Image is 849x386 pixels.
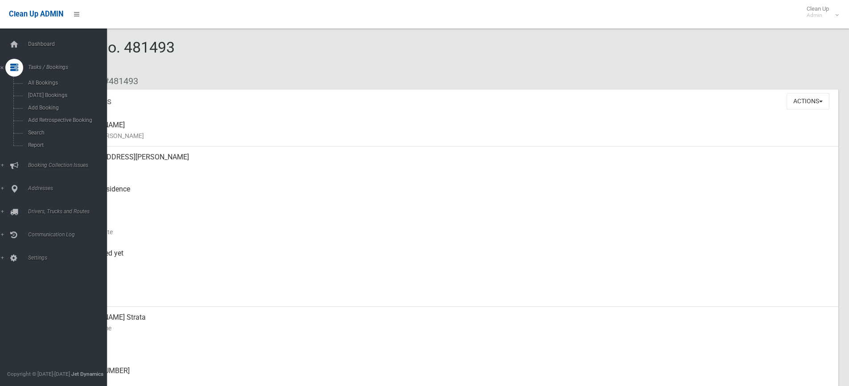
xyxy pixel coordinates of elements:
small: Admin [807,12,829,19]
span: Add Booking [25,105,106,111]
div: [STREET_ADDRESS][PERSON_NAME] [71,146,831,179]
span: Addresses [25,185,114,191]
span: Search [25,130,106,136]
div: [DATE] [71,275,831,307]
li: #481493 [97,73,138,89]
small: Collection Date [71,227,831,237]
small: Address [71,163,831,173]
small: Zone [71,291,831,301]
small: Mobile [71,344,831,355]
span: Tasks / Bookings [25,64,114,70]
small: Pickup Point [71,195,831,205]
span: Report [25,142,106,148]
button: Actions [787,93,829,110]
div: [DATE] [71,211,831,243]
strong: Jet Dynamics [71,371,103,377]
div: Not collected yet [71,243,831,275]
span: [DATE] Bookings [25,92,106,98]
div: Front of Residence [71,179,831,211]
span: Booking Collection Issues [25,162,114,168]
div: [PERSON_NAME] [71,114,831,146]
span: Dashboard [25,41,114,47]
span: Clean Up [802,5,838,19]
span: Communication Log [25,232,114,238]
span: Drivers, Trucks and Routes [25,208,114,215]
small: Contact Name [71,323,831,333]
small: Collected At [71,259,831,269]
span: Clean Up ADMIN [9,10,63,18]
span: Copyright © [DATE]-[DATE] [7,371,70,377]
span: Booking No. 481493 [39,38,175,73]
span: All Bookings [25,80,106,86]
div: [PERSON_NAME] Strata [71,307,831,339]
small: Name of [PERSON_NAME] [71,130,831,141]
span: Add Retrospective Booking [25,117,106,123]
span: Settings [25,255,114,261]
